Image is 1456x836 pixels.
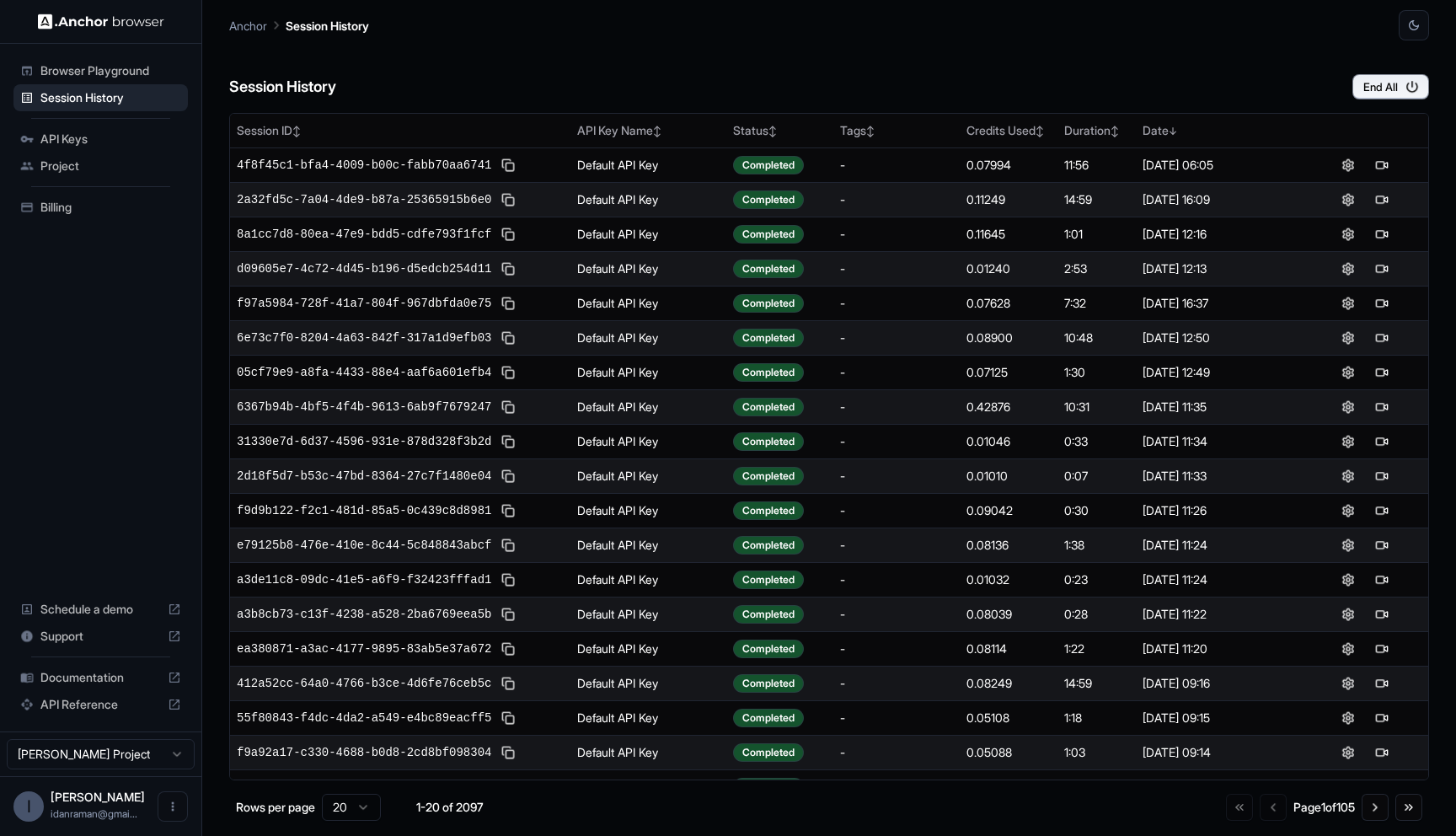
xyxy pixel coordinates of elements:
[237,640,491,657] span: ea380871-a3ac-4177-9895-83ab5e37a672
[236,799,315,816] p: Rows per page
[966,502,1051,519] div: 0.09042
[229,16,369,35] nav: breadcrumb
[408,799,492,816] div: 1-20 of 2097
[966,675,1051,692] div: 0.08249
[1352,74,1429,99] button: End All
[1036,125,1044,137] span: ↕
[40,628,161,645] span: Support
[1143,468,1294,485] div: [DATE] 11:33
[733,536,804,555] div: Completed
[733,225,804,244] div: Completed
[40,62,181,79] span: Browser Playground
[1143,537,1294,554] div: [DATE] 11:24
[40,601,161,618] span: Schedule a demo
[840,779,953,796] div: -
[51,807,137,820] span: idanraman@gmail.com
[840,260,953,277] div: -
[237,122,564,139] div: Session ID
[570,769,726,804] td: Default API Key
[966,191,1051,208] div: 0.11249
[237,537,491,554] span: e79125b8-476e-410e-8c44-5c848843abcf
[966,399,1051,415] div: 0.42876
[733,294,804,313] div: Completed
[237,675,491,692] span: 412a52cc-64a0-4766-b3ce-4d6fe76ceb5c
[1064,295,1130,312] div: 7:32
[1064,260,1130,277] div: 2:53
[1143,295,1294,312] div: [DATE] 16:37
[1064,433,1130,450] div: 0:33
[733,709,804,727] div: Completed
[40,199,181,216] span: Billing
[733,674,804,693] div: Completed
[1064,744,1130,761] div: 1:03
[229,75,336,99] h6: Session History
[840,710,953,726] div: -
[840,399,953,415] div: -
[1064,226,1130,243] div: 1:01
[733,190,804,209] div: Completed
[1064,191,1130,208] div: 14:59
[1143,122,1294,139] div: Date
[768,125,777,137] span: ↕
[966,571,1051,588] div: 0.01032
[40,89,181,106] span: Session History
[237,330,491,346] span: 6e73c7f0-8204-4a63-842f-317a1d9efb03
[1143,191,1294,208] div: [DATE] 16:09
[840,502,953,519] div: -
[1143,606,1294,623] div: [DATE] 11:22
[733,467,804,485] div: Completed
[1143,364,1294,381] div: [DATE] 12:49
[1111,125,1119,137] span: ↕
[1064,157,1130,174] div: 11:56
[237,260,491,277] span: d09605e7-4c72-4d45-b196-d5edcb254d11
[570,320,726,355] td: Default API Key
[840,157,953,174] div: -
[840,433,953,450] div: -
[570,631,726,666] td: Default API Key
[1169,125,1177,137] span: ↓
[1143,260,1294,277] div: [DATE] 12:13
[840,640,953,657] div: -
[733,778,804,796] div: Completed
[1143,502,1294,519] div: [DATE] 11:26
[840,295,953,312] div: -
[570,528,726,562] td: Default API Key
[237,399,491,415] span: 6367b94b-4bf5-4f4b-9613-6ab9f7679247
[570,182,726,217] td: Default API Key
[13,791,44,822] div: I
[966,226,1051,243] div: 0.11645
[840,744,953,761] div: -
[733,122,827,139] div: Status
[40,669,161,686] span: Documentation
[966,779,1051,796] div: 0.15110
[966,330,1051,346] div: 0.08900
[966,710,1051,726] div: 0.05108
[840,537,953,554] div: -
[237,226,491,243] span: 8a1cc7d8-80ea-47e9-bdd5-cdfe793f1fcf
[840,606,953,623] div: -
[1143,744,1294,761] div: [DATE] 09:14
[840,330,953,346] div: -
[40,131,181,147] span: API Keys
[13,691,188,718] div: API Reference
[733,329,804,347] div: Completed
[733,260,804,278] div: Completed
[570,355,726,389] td: Default API Key
[570,562,726,597] td: Default API Key
[1064,640,1130,657] div: 1:22
[40,158,181,174] span: Project
[966,260,1051,277] div: 0.01240
[1064,537,1130,554] div: 1:38
[237,468,491,485] span: 2d18f5d7-b53c-47bd-8364-27c7f1480e04
[1064,571,1130,588] div: 0:23
[237,433,491,450] span: 31330e7d-6d37-4596-931e-878d328f3b2d
[570,286,726,320] td: Default API Key
[966,606,1051,623] div: 0.08039
[237,779,491,796] span: 44c12f1f-75a1-46f2-b9c6-8123ef153216
[13,664,188,691] div: Documentation
[237,502,491,519] span: f9d9b122-f2c1-481d-85a5-0c439c8d8981
[733,640,804,658] div: Completed
[733,432,804,451] div: Completed
[13,126,188,153] div: API Keys
[158,791,188,822] button: Open menu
